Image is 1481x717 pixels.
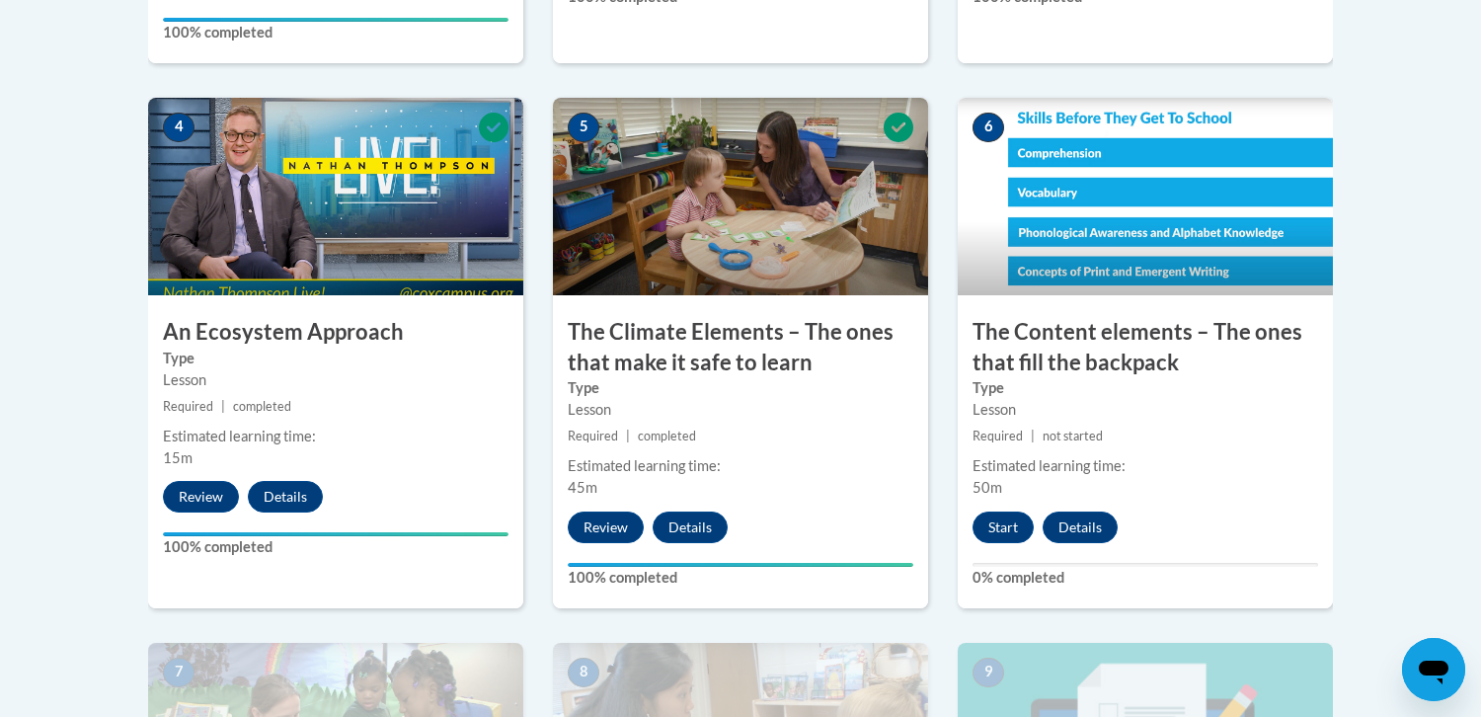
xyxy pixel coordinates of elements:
[973,377,1318,399] label: Type
[958,317,1333,378] h3: The Content elements – The ones that fill the backpack
[163,449,193,466] span: 15m
[626,429,630,443] span: |
[1043,429,1103,443] span: not started
[233,399,291,414] span: completed
[148,317,523,348] h3: An Ecosystem Approach
[568,113,599,142] span: 5
[973,567,1318,589] label: 0% completed
[568,563,913,567] div: Your progress
[163,22,508,43] label: 100% completed
[973,429,1023,443] span: Required
[163,348,508,369] label: Type
[568,658,599,687] span: 8
[163,113,195,142] span: 4
[973,455,1318,477] div: Estimated learning time:
[973,512,1034,543] button: Start
[1031,429,1035,443] span: |
[568,399,913,421] div: Lesson
[568,455,913,477] div: Estimated learning time:
[973,479,1002,496] span: 50m
[973,399,1318,421] div: Lesson
[163,532,508,536] div: Your progress
[973,658,1004,687] span: 9
[653,512,728,543] button: Details
[568,479,597,496] span: 45m
[148,98,523,295] img: Course Image
[163,658,195,687] span: 7
[553,98,928,295] img: Course Image
[958,98,1333,295] img: Course Image
[638,429,696,443] span: completed
[163,399,213,414] span: Required
[553,317,928,378] h3: The Climate Elements – The ones that make it safe to learn
[973,113,1004,142] span: 6
[163,536,508,558] label: 100% completed
[221,399,225,414] span: |
[163,18,508,22] div: Your progress
[568,429,618,443] span: Required
[163,369,508,391] div: Lesson
[163,481,239,513] button: Review
[248,481,323,513] button: Details
[568,377,913,399] label: Type
[1043,512,1118,543] button: Details
[568,567,913,589] label: 100% completed
[1402,638,1465,701] iframe: Button to launch messaging window
[163,426,508,447] div: Estimated learning time:
[568,512,644,543] button: Review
